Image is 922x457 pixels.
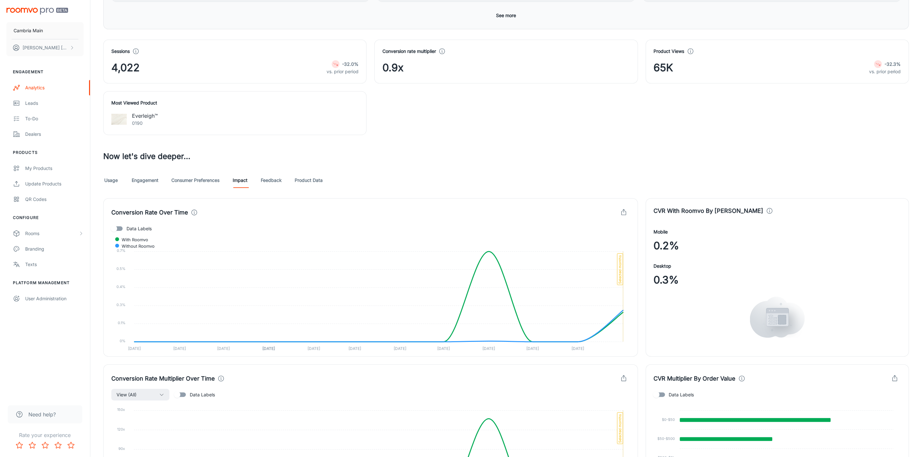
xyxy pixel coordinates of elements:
[111,99,359,106] h4: Most Viewed Product
[25,295,84,302] div: User Administration
[25,180,84,187] div: Update Products
[25,261,84,268] div: Texts
[25,196,84,203] div: QR Codes
[117,408,125,412] tspan: 150x
[295,173,323,188] a: Product Data
[117,391,137,399] span: View (All)
[23,44,68,51] p: [PERSON_NAME] [PERSON_NAME]
[117,303,126,307] tspan: 0.3%
[25,230,78,237] div: Rooms
[171,173,219,188] a: Consumer Preferences
[869,68,901,75] p: vs. prior period
[654,206,764,215] h4: CVR With Roomvo By [PERSON_NAME]
[14,27,43,34] p: Cambria Main
[117,285,126,289] tspan: 0.4%
[103,173,119,188] a: Usage
[117,243,155,249] span: Without Roomvo
[382,60,403,75] span: 0.9x
[885,61,901,67] strong: -32.3%
[118,321,126,325] tspan: 0.1%
[120,339,126,343] tspan: 0%
[173,346,186,351] tspan: [DATE]
[132,120,158,127] p: 0190
[657,436,675,441] tspan: $50-$500
[654,272,679,288] span: 0.3%
[308,346,320,351] tspan: [DATE]
[39,439,52,452] button: Rate 3 star
[13,439,26,452] button: Rate 1 star
[669,391,694,398] span: Data Labels
[394,346,406,351] tspan: [DATE]
[128,346,141,351] tspan: [DATE]
[28,411,56,418] span: Need help?
[483,346,495,351] tspan: [DATE]
[261,173,282,188] a: Feedback
[127,225,152,232] span: Data Labels
[25,165,84,172] div: My Products
[132,112,158,120] p: Everleigh™
[232,173,248,188] a: Impact
[117,249,126,253] tspan: 0.7%
[654,238,679,253] span: 0.2%
[117,267,126,271] tspan: 0.5%
[526,346,539,351] tspan: [DATE]
[217,346,230,351] tspan: [DATE]
[5,431,85,439] p: Rate your experience
[654,60,674,75] span: 65K
[349,346,361,351] tspan: [DATE]
[117,427,125,432] tspan: 120x
[25,84,84,91] div: Analytics
[25,100,84,107] div: Leads
[190,391,215,398] span: Data Labels
[6,22,84,39] button: Cambria Main
[118,446,125,451] tspan: 90x
[494,10,519,21] button: See more
[654,374,736,383] h4: CVR Multiplier By Order Value
[111,60,140,75] span: 4,022
[25,115,84,122] div: To-do
[654,263,672,270] h4: Desktop
[6,8,68,15] img: Roomvo PRO Beta
[750,297,805,338] img: views.svg
[111,208,188,217] h4: Conversion Rate Over Time
[662,417,675,422] tspan: $0-$50
[132,173,158,188] a: Engagement
[103,151,909,162] h3: Now let's dive deeper...
[111,389,169,401] button: View (All)
[111,374,215,383] h4: Conversion Rate Multiplier Over Time
[327,68,359,75] p: vs. prior period
[654,228,668,235] h4: Mobile
[26,439,39,452] button: Rate 2 star
[111,48,130,55] h4: Sessions
[65,439,77,452] button: Rate 5 star
[117,237,148,243] span: With Roomvo
[52,439,65,452] button: Rate 4 star
[111,112,127,127] img: Everleigh™
[654,48,684,55] h4: Product Views
[6,39,84,56] button: [PERSON_NAME] [PERSON_NAME]
[342,61,359,67] strong: -32.0%
[25,131,84,138] div: Dealers
[438,346,450,351] tspan: [DATE]
[382,48,436,55] h4: Conversion rate multiplier
[25,245,84,253] div: Branding
[572,346,584,351] tspan: [DATE]
[262,346,275,351] tspan: [DATE]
